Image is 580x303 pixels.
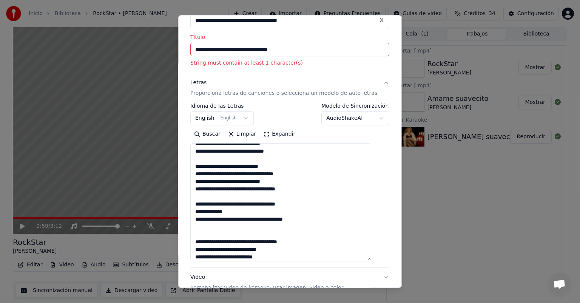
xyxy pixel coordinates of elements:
[190,267,389,298] button: VideoPersonalizar video de karaoke: usar imagen, video o color
[190,73,389,103] button: LetrasProporciona letras de canciones o selecciona un modelo de auto letras
[190,103,389,267] div: LetrasProporciona letras de canciones o selecciona un modelo de auto letras
[322,103,390,108] label: Modelo de Sincronización
[190,128,224,140] button: Buscar
[190,103,254,108] label: Idioma de las Letras
[190,79,207,87] div: Letras
[190,90,377,97] p: Proporciona letras de canciones o selecciona un modelo de auto letras
[190,284,343,292] p: Personalizar video de karaoke: usar imagen, video o color
[190,34,389,40] label: Título
[190,274,343,292] div: Video
[224,128,260,140] button: Limpiar
[190,59,389,67] p: String must contain at least 1 character(s)
[260,128,299,140] button: Expandir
